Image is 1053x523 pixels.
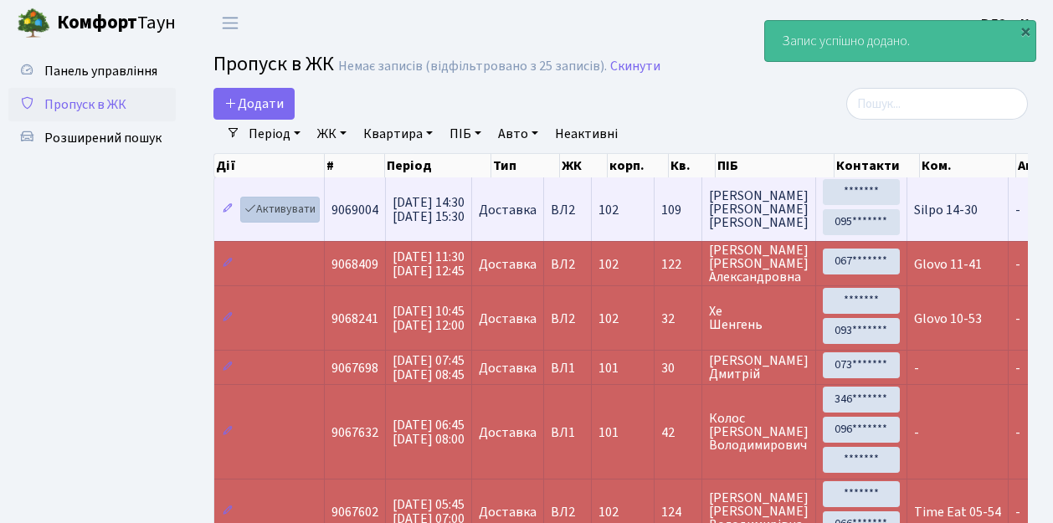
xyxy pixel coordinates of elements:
span: [DATE] 10:45 [DATE] 12:00 [393,302,465,335]
a: Авто [491,120,545,148]
input: Пошук... [846,88,1028,120]
span: ВЛ2 [551,312,584,326]
span: Колос [PERSON_NAME] Володимирович [709,412,809,452]
span: [DATE] 07:45 [DATE] 08:45 [393,351,465,384]
span: 101 [598,423,619,442]
span: 30 [661,361,695,375]
span: 122 [661,258,695,271]
span: - [1015,359,1020,377]
span: Silpo 14-30 [914,201,978,219]
a: Пропуск в ЖК [8,88,176,121]
span: Glovo 10-53 [914,310,982,328]
span: ВЛ2 [551,505,584,519]
span: ВЛ1 [551,361,584,375]
span: 9067698 [331,359,378,377]
div: Запис успішно додано. [765,21,1035,61]
th: Період [385,154,491,177]
b: ВЛ2 -. К. [981,14,1033,33]
span: - [914,423,919,442]
span: Таун [57,9,176,38]
span: - [1015,503,1020,521]
a: ВЛ2 -. К. [981,13,1033,33]
a: Квартира [357,120,439,148]
span: 124 [661,505,695,519]
span: Доставка [479,505,537,519]
span: [DATE] 11:30 [DATE] 12:45 [393,248,465,280]
div: × [1017,23,1034,39]
a: Додати [213,88,295,120]
div: Немає записів (відфільтровано з 25 записів). [338,59,607,74]
a: Активувати [240,197,320,223]
span: - [1015,310,1020,328]
span: Доставка [479,312,537,326]
span: ВЛ2 [551,203,584,217]
span: - [1015,255,1020,274]
a: Період [242,120,307,148]
span: Панель управління [44,62,157,80]
span: Хе Шенгень [709,305,809,331]
img: logo.png [17,7,50,40]
th: # [325,154,385,177]
span: 102 [598,255,619,274]
span: 9067602 [331,503,378,521]
span: - [1015,201,1020,219]
th: Кв. [669,154,716,177]
a: Панель управління [8,54,176,88]
span: Розширений пошук [44,129,162,147]
span: 101 [598,359,619,377]
span: Time Eat 05-54 [914,503,1001,521]
span: 9068241 [331,310,378,328]
th: корп. [608,154,669,177]
span: [PERSON_NAME] [PERSON_NAME] Александровна [709,244,809,284]
button: Переключити навігацію [209,9,251,37]
span: [DATE] 06:45 [DATE] 08:00 [393,416,465,449]
a: ЖК [311,120,353,148]
span: Доставка [479,361,537,375]
a: Розширений пошук [8,121,176,155]
span: 9069004 [331,201,378,219]
span: [DATE] 14:30 [DATE] 15:30 [393,193,465,226]
span: 32 [661,312,695,326]
span: 42 [661,426,695,439]
th: ЖК [560,154,608,177]
span: 9068409 [331,255,378,274]
b: Комфорт [57,9,137,36]
a: Неактивні [548,120,624,148]
span: Пропуск в ЖК [213,49,334,79]
span: Доставка [479,203,537,217]
span: 102 [598,310,619,328]
span: 9067632 [331,423,378,442]
span: Пропуск в ЖК [44,95,126,114]
span: Доставка [479,258,537,271]
span: - [914,359,919,377]
span: Доставка [479,426,537,439]
span: [PERSON_NAME] [PERSON_NAME] [PERSON_NAME] [709,189,809,229]
span: 102 [598,201,619,219]
span: 102 [598,503,619,521]
a: ПІБ [443,120,488,148]
span: Додати [224,95,284,113]
a: Скинути [610,59,660,74]
th: Дії [214,154,325,177]
span: ВЛ1 [551,426,584,439]
th: Тип [491,154,560,177]
span: - [1015,423,1020,442]
span: ВЛ2 [551,258,584,271]
span: 109 [661,203,695,217]
th: Контакти [835,154,920,177]
th: ПІБ [716,154,834,177]
span: [PERSON_NAME] Дмитрій [709,354,809,381]
th: Ком. [920,154,1016,177]
span: Glovo 11-41 [914,255,982,274]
